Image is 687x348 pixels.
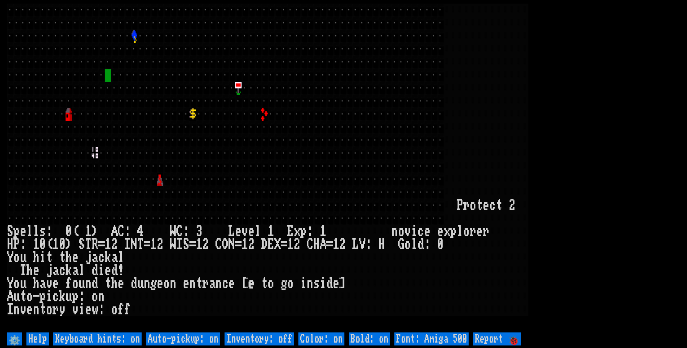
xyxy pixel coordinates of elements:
[72,225,79,238] div: (
[307,277,313,290] div: n
[98,303,105,316] div: :
[215,238,222,251] div: C
[79,290,85,303] div: :
[300,277,307,290] div: i
[150,238,157,251] div: 1
[196,238,202,251] div: 1
[268,277,274,290] div: o
[287,277,294,290] div: o
[209,277,215,290] div: a
[157,238,163,251] div: 2
[13,251,20,264] div: o
[72,290,79,303] div: p
[281,277,287,290] div: g
[46,277,53,290] div: v
[365,238,372,251] div: :
[13,225,20,238] div: p
[176,225,183,238] div: C
[111,303,118,316] div: o
[66,290,72,303] div: u
[59,303,66,316] div: y
[39,303,46,316] div: t
[46,303,53,316] div: o
[53,303,59,316] div: r
[391,225,398,238] div: n
[131,277,137,290] div: d
[118,264,124,277] div: !
[92,238,98,251] div: R
[105,277,111,290] div: t
[66,225,72,238] div: 0
[255,225,261,238] div: l
[26,225,33,238] div: l
[39,251,46,264] div: i
[463,199,470,212] div: r
[79,238,85,251] div: S
[7,290,13,303] div: A
[39,225,46,238] div: s
[261,238,268,251] div: D
[46,238,53,251] div: (
[196,277,202,290] div: t
[405,225,411,238] div: v
[66,251,72,264] div: h
[66,264,72,277] div: k
[298,332,344,345] input: Color: on
[131,238,137,251] div: N
[20,225,26,238] div: e
[92,290,98,303] div: o
[281,238,287,251] div: =
[7,277,13,290] div: Y
[320,277,326,290] div: i
[53,238,59,251] div: 1
[72,264,79,277] div: a
[13,238,20,251] div: P
[26,264,33,277] div: h
[333,238,339,251] div: 1
[111,277,118,290] div: h
[463,225,470,238] div: o
[33,277,39,290] div: h
[118,277,124,290] div: e
[163,277,170,290] div: o
[189,238,196,251] div: =
[307,225,313,238] div: :
[489,199,496,212] div: c
[320,225,326,238] div: 1
[66,238,72,251] div: )
[339,277,346,290] div: ]
[189,277,196,290] div: n
[424,238,431,251] div: :
[98,238,105,251] div: =
[457,225,463,238] div: l
[7,303,13,316] div: I
[248,238,255,251] div: 2
[20,251,26,264] div: u
[202,238,209,251] div: 2
[20,290,26,303] div: t
[124,238,131,251] div: I
[92,225,98,238] div: )
[144,277,150,290] div: n
[92,277,98,290] div: d
[176,238,183,251] div: I
[274,238,281,251] div: X
[294,225,300,238] div: x
[307,238,313,251] div: C
[92,264,98,277] div: d
[242,238,248,251] div: 1
[411,225,418,238] div: i
[202,277,209,290] div: r
[235,225,242,238] div: e
[146,332,220,345] input: Auto-pickup: on
[111,264,118,277] div: d
[418,238,424,251] div: d
[261,277,268,290] div: t
[13,290,20,303] div: u
[59,290,66,303] div: k
[79,303,85,316] div: i
[111,238,118,251] div: 2
[124,225,131,238] div: :
[483,199,489,212] div: e
[157,277,163,290] div: e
